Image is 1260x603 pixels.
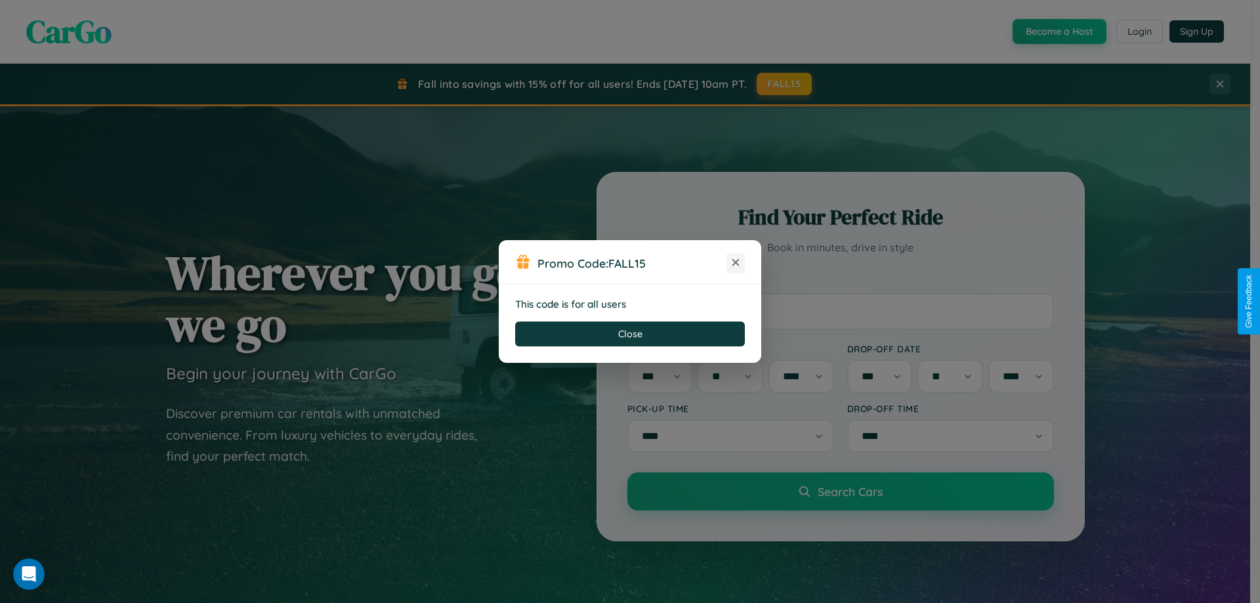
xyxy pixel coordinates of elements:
h3: Promo Code: [537,256,726,270]
div: Give Feedback [1244,275,1253,328]
b: FALL15 [608,256,646,270]
strong: This code is for all users [515,298,626,310]
button: Close [515,322,745,346]
iframe: Intercom live chat [13,558,45,590]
